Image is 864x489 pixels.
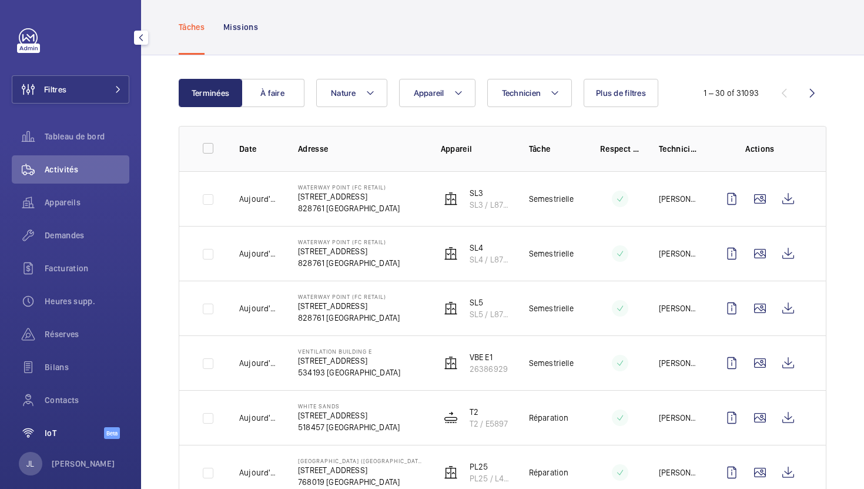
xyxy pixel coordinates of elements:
p: 768019 [GEOGRAPHIC_DATA] [298,476,422,488]
span: Tableau de bord [45,131,129,142]
p: [PERSON_NAME] Dela [PERSON_NAME] [659,467,699,478]
p: [STREET_ADDRESS] [298,464,422,476]
img: elevator.svg [444,192,458,206]
p: [PERSON_NAME] [659,193,699,205]
span: Activités [45,164,129,175]
p: Adresse [298,143,422,155]
p: Semestrielle [529,193,574,205]
p: 828761 [GEOGRAPHIC_DATA] [298,257,400,269]
div: 1 – 30 of 31093 [704,87,759,99]
span: Technicien [502,88,541,98]
p: [PERSON_NAME] [659,248,699,260]
button: À faire [241,79,304,107]
p: [STREET_ADDRESS] [298,245,400,257]
p: Waterway Point (FC Retail) [298,184,400,191]
p: Aujourd'hui [239,248,279,260]
span: Plus de filtres [596,88,646,98]
span: Contacts [45,394,129,406]
button: Plus de filtres [584,79,658,107]
p: Aujourd'hui [239,412,279,424]
p: Respect délai [600,143,640,155]
span: Heures supp. [45,295,129,307]
p: Ventilation Building E [298,348,400,355]
img: elevator.svg [444,465,458,480]
span: Filtres [44,84,66,95]
p: Actions [718,143,802,155]
img: elevator.svg [444,247,458,261]
p: [STREET_ADDRESS] [298,355,400,367]
p: 26386929 [470,363,508,375]
p: Semestrielle [529,248,574,260]
p: T2 [470,406,508,418]
button: Appareil [399,79,475,107]
p: [PERSON_NAME] [659,357,699,369]
p: Appareil [441,143,510,155]
span: IoT [45,427,104,439]
p: [STREET_ADDRESS] [298,410,400,421]
span: Demandes [45,229,129,241]
img: elevator.svg [444,356,458,370]
p: 534193 [GEOGRAPHIC_DATA] [298,367,400,378]
p: Technicien [659,143,699,155]
p: 828761 [GEOGRAPHIC_DATA] [298,312,400,324]
p: White Sands [298,402,400,410]
p: [GEOGRAPHIC_DATA] ([GEOGRAPHIC_DATA]) [298,457,422,464]
p: Réparation [529,412,569,424]
p: PL25 / L44775 [470,473,510,484]
p: Tâches [179,21,205,33]
button: Terminées [179,79,242,107]
span: Réserves [45,328,129,340]
span: Facturation [45,262,129,274]
span: Nature [331,88,356,98]
span: Beta [104,427,120,439]
p: [PERSON_NAME] [659,412,699,424]
span: Bilans [45,361,129,373]
img: moving_walk.svg [444,411,458,425]
p: SL3 [470,187,510,199]
p: SL3 / L87701 [470,199,510,211]
p: Tâche [529,143,581,155]
p: Waterway Point (FC Retail) [298,293,400,300]
p: Aujourd'hui [239,467,279,478]
p: Waterway Point (FC Retail) [298,238,400,245]
p: Aujourd'hui [239,302,279,314]
p: [PERSON_NAME] [659,302,699,314]
p: PL25 [470,461,510,473]
p: Semestrielle [529,357,574,369]
p: [STREET_ADDRESS] [298,191,400,202]
p: 518457 [GEOGRAPHIC_DATA] [298,421,400,433]
span: Appareil [414,88,444,98]
button: Technicien [487,79,572,107]
p: JL [26,458,34,470]
button: Filtres [12,75,129,104]
p: [PERSON_NAME] [52,458,115,470]
button: Nature [316,79,387,107]
p: Aujourd'hui [239,357,279,369]
p: SL5 [470,297,510,308]
p: T2 / E5897 [470,418,508,430]
p: Missions [223,21,258,33]
p: SL5 / L87703 [470,308,510,320]
p: [STREET_ADDRESS] [298,300,400,312]
img: elevator.svg [444,301,458,315]
p: VBE E1 [470,351,508,363]
p: Réparation [529,467,569,478]
p: 828761 [GEOGRAPHIC_DATA] [298,202,400,214]
p: SL4 [470,242,510,254]
p: SL4 / L87702 [470,254,510,265]
p: Semestrielle [529,302,574,314]
p: Date [239,143,279,155]
p: Aujourd'hui [239,193,279,205]
span: Appareils [45,197,129,208]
